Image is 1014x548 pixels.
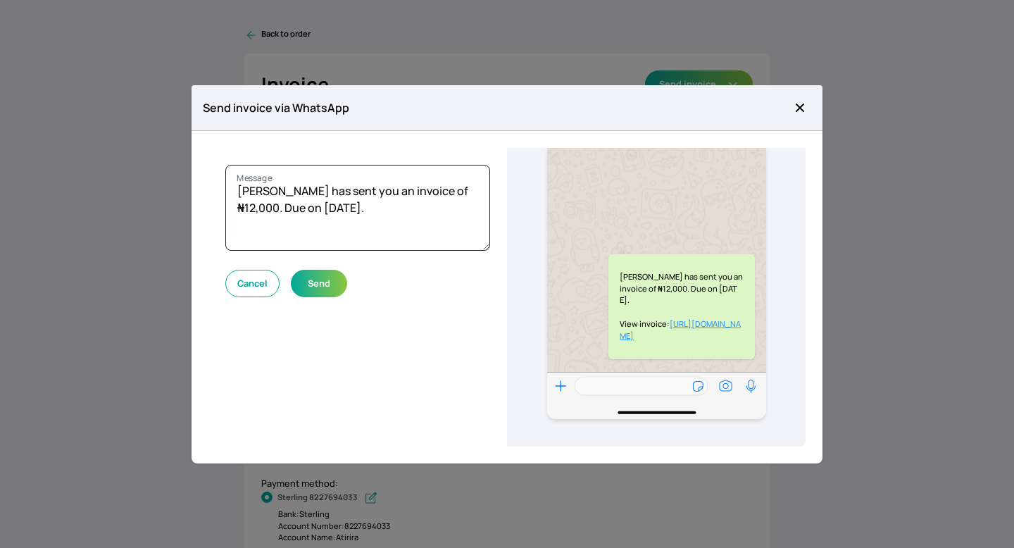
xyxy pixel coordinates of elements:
button: Cancel [225,270,280,297]
h3: Send invoice via WhatsApp [203,99,789,116]
button: Send [291,270,347,297]
a: [URL][DOMAIN_NAME] [620,318,741,341]
img: whatsapp.svg [547,148,766,419]
textarea: [PERSON_NAME] has sent you an invoice of ₦12,000. Due on [DATE]. [225,165,490,251]
div: [PERSON_NAME] has sent you an invoice of ₦12,000. Due on [DATE]. View invoice: [608,254,754,359]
